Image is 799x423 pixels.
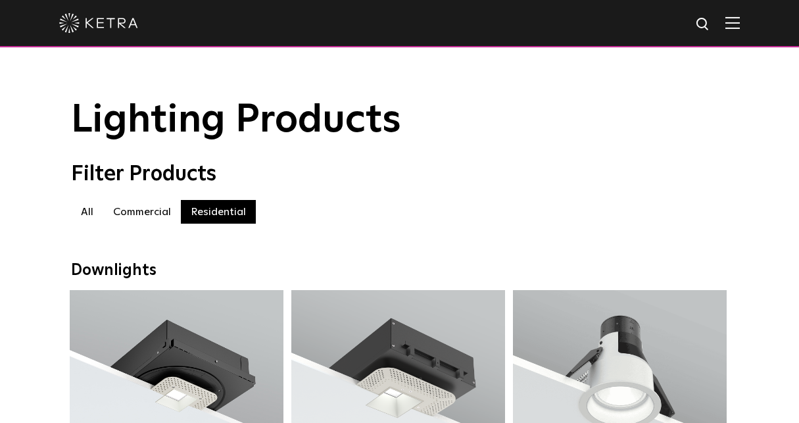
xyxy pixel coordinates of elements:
label: Commercial [103,200,181,224]
label: All [71,200,103,224]
img: ketra-logo-2019-white [59,13,138,33]
span: Lighting Products [71,101,401,140]
div: Downlights [71,261,729,280]
label: Residential [181,200,256,224]
img: search icon [695,16,712,33]
div: Filter Products [71,162,729,187]
img: Hamburger%20Nav.svg [725,16,740,29]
